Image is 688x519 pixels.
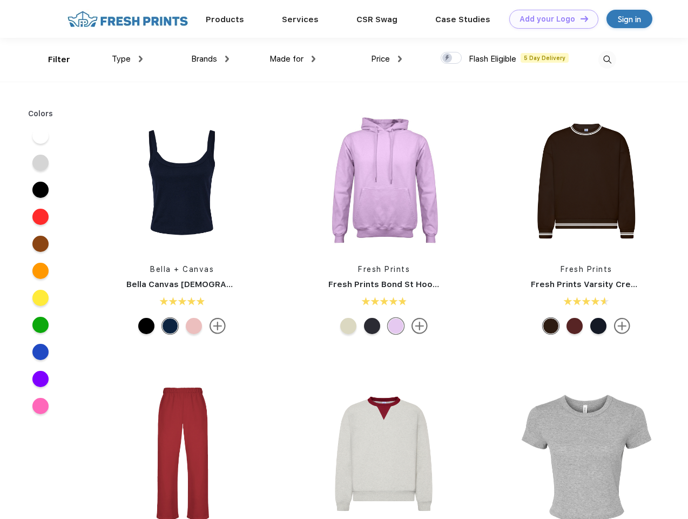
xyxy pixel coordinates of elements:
[520,15,575,24] div: Add your Logo
[388,318,404,334] div: Lilac
[364,318,380,334] div: Black
[48,54,70,66] div: Filter
[328,280,446,289] a: Fresh Prints Bond St Hoodie
[561,265,612,274] a: Fresh Prints
[358,265,410,274] a: Fresh Prints
[269,54,303,64] span: Made for
[521,53,569,63] span: 5 Day Delivery
[210,318,226,334] img: more.svg
[312,56,315,62] img: dropdown.png
[618,13,641,25] div: Sign in
[515,109,658,253] img: func=resize&h=266
[150,265,214,274] a: Bella + Canvas
[469,54,516,64] span: Flash Eligible
[110,109,254,253] img: func=resize&h=266
[412,318,428,334] img: more.svg
[186,318,202,334] div: Solid Pink Blend
[191,54,217,64] span: Brands
[162,318,178,334] div: Solid Navy Blend
[398,56,402,62] img: dropdown.png
[126,280,383,289] a: Bella Canvas [DEMOGRAPHIC_DATA]' Micro Ribbed Scoop Tank
[614,318,630,334] img: more.svg
[531,280,657,289] a: Fresh Prints Varsity Crewneck
[598,51,616,69] img: desktop_search.svg
[138,318,154,334] div: Solid Blk Blend
[139,56,143,62] img: dropdown.png
[371,54,390,64] span: Price
[590,318,606,334] div: Navy with White Stripes
[340,318,356,334] div: Beige
[112,54,131,64] span: Type
[566,318,583,334] div: Burgundy
[225,56,229,62] img: dropdown.png
[543,318,559,334] div: Dark Chocolate
[206,15,244,24] a: Products
[20,108,62,119] div: Colors
[312,109,456,253] img: func=resize&h=266
[64,10,191,29] img: fo%20logo%202.webp
[581,16,588,22] img: DT
[606,10,652,28] a: Sign in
